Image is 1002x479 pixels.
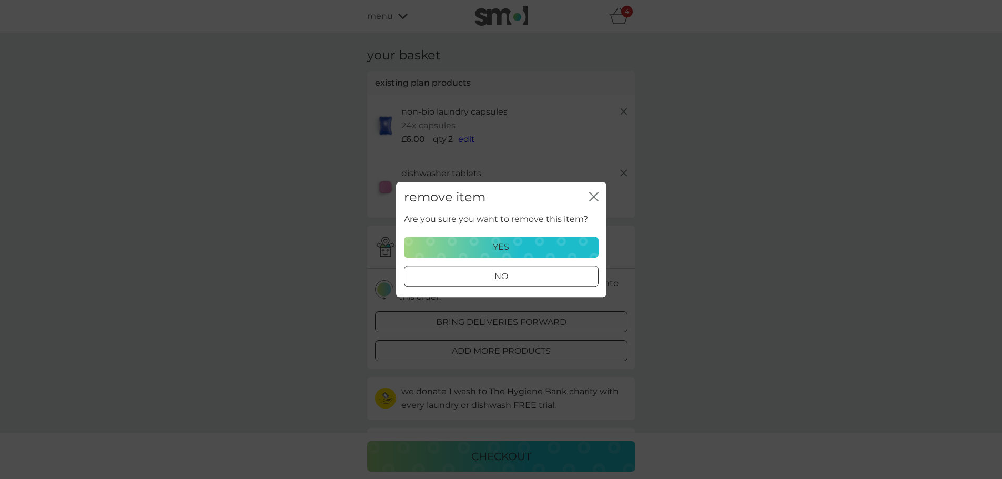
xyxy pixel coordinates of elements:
p: Are you sure you want to remove this item? [404,213,588,227]
button: close [589,192,599,203]
p: no [494,270,508,283]
button: yes [404,237,599,258]
h2: remove item [404,190,485,205]
button: no [404,266,599,287]
p: yes [493,240,509,254]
